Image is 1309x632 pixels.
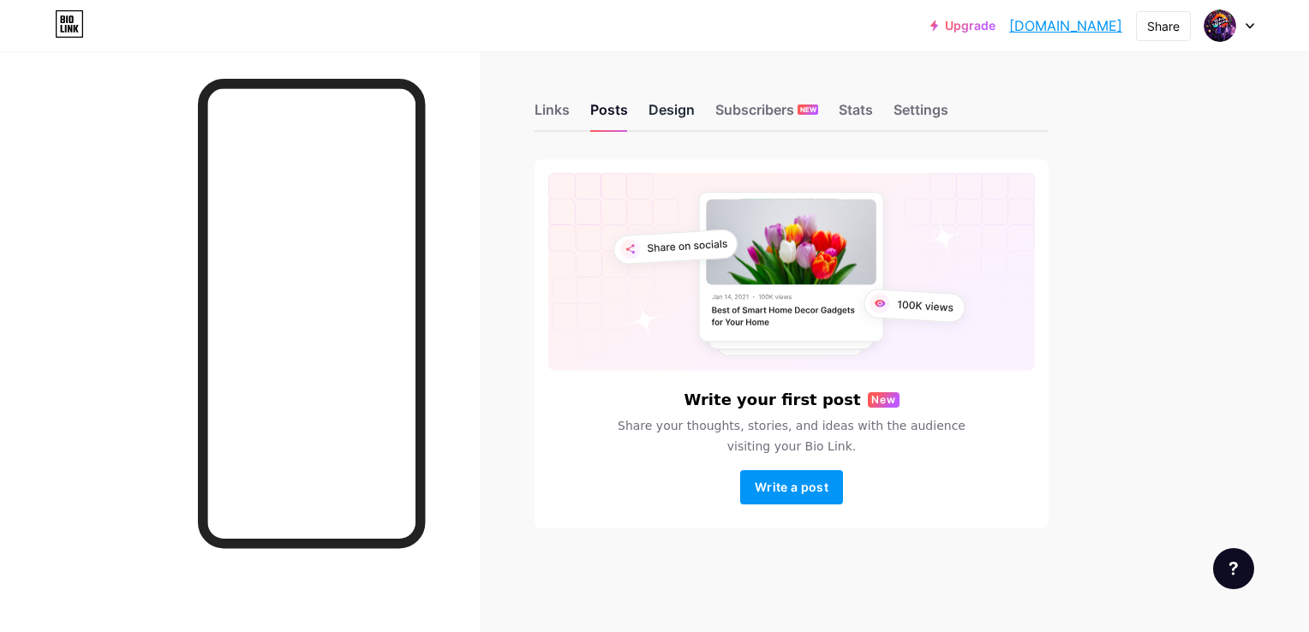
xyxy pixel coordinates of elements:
[715,99,818,130] div: Subscribers
[535,99,570,130] div: Links
[740,470,843,504] button: Write a post
[839,99,873,130] div: Stats
[1204,9,1236,42] img: Jacob Dacus
[894,99,948,130] div: Settings
[597,415,986,456] span: Share your thoughts, stories, and ideas with the audience visiting your Bio Link.
[755,480,828,494] span: Write a post
[1147,17,1180,35] div: Share
[800,104,816,115] span: NEW
[684,391,860,408] h6: Write your first post
[871,392,896,408] span: New
[590,99,628,130] div: Posts
[649,99,695,130] div: Design
[1009,15,1122,36] a: [DOMAIN_NAME]
[930,19,995,33] a: Upgrade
